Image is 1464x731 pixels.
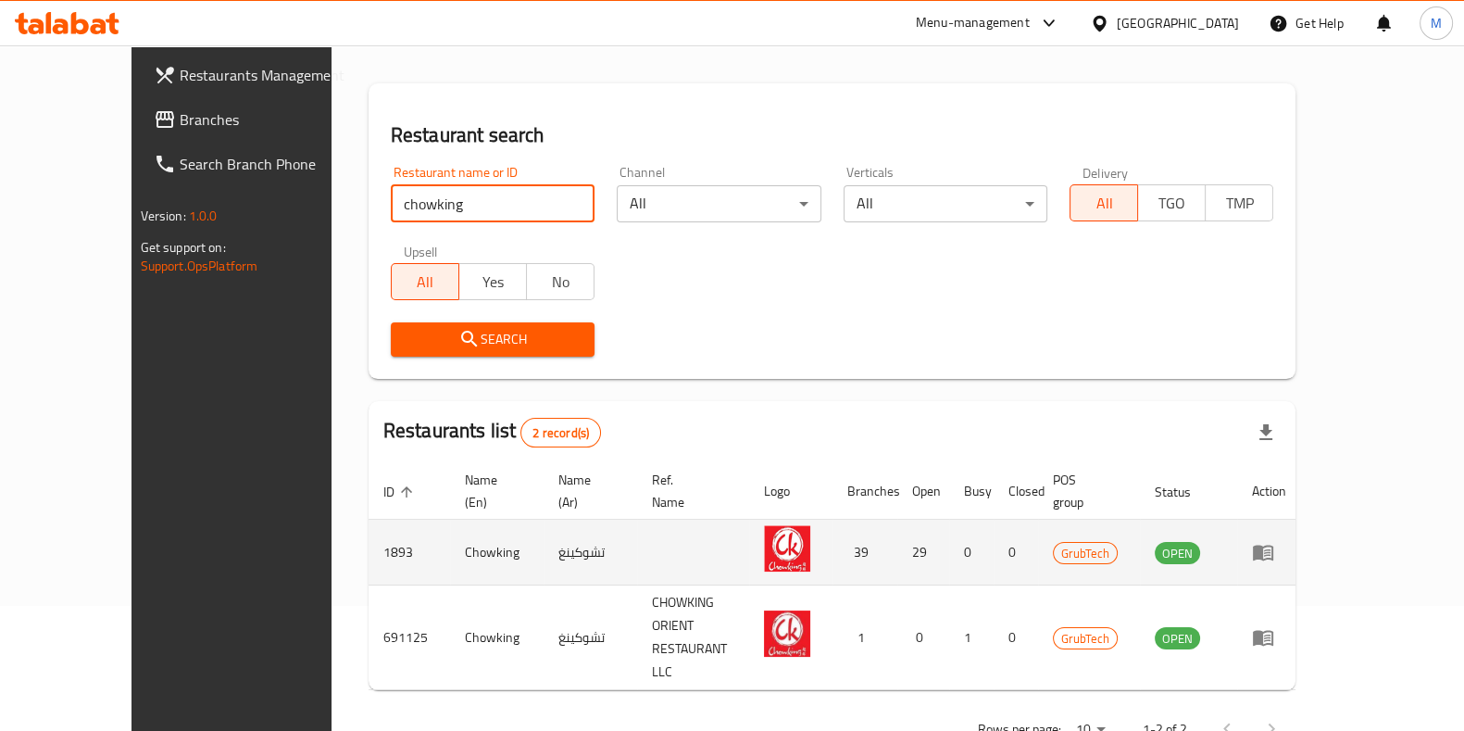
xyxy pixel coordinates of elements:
img: Chowking [764,611,810,657]
button: All [391,263,459,300]
th: Closed [994,463,1038,520]
div: Menu-management [916,12,1030,34]
span: Search Branch Phone [180,153,361,175]
div: OPEN [1155,627,1200,649]
td: 1 [832,586,897,690]
td: 1893 [369,520,450,586]
span: Name (En) [465,469,521,513]
span: GrubTech [1054,543,1117,564]
td: Chowking [450,520,544,586]
span: GrubTech [1054,628,1117,649]
th: Open [897,463,949,520]
h2: Restaurant search [391,121,1274,149]
button: All [1070,184,1138,221]
label: Upsell [404,245,438,258]
button: No [526,263,594,300]
button: Search [391,322,594,357]
span: Get support on: [141,235,226,259]
td: Chowking [450,586,544,690]
button: TGO [1137,184,1206,221]
th: Action [1237,463,1301,520]
td: 0 [994,520,1038,586]
input: Search for restaurant name or ID.. [391,185,594,222]
div: [GEOGRAPHIC_DATA] [1117,13,1239,33]
span: Branches [180,108,361,131]
button: TMP [1205,184,1273,221]
td: 0 [897,586,949,690]
span: 2 record(s) [521,424,600,442]
td: تشوكينغ [544,520,637,586]
span: Version: [141,204,186,228]
span: OPEN [1155,543,1200,564]
div: All [617,185,820,222]
span: Status [1155,481,1215,503]
span: POS group [1053,469,1118,513]
span: All [399,269,452,296]
span: No [534,269,587,296]
td: 1 [949,586,994,690]
td: تشوكينغ [544,586,637,690]
img: Chowking [764,525,810,572]
td: CHOWKING ORIENT RESTAURANT LLC [637,586,749,690]
span: Search [406,328,580,351]
table: enhanced table [369,463,1301,690]
td: 29 [897,520,949,586]
span: ID [383,481,419,503]
div: Total records count [520,418,601,447]
span: All [1078,190,1131,217]
span: TMP [1213,190,1266,217]
td: 0 [949,520,994,586]
div: All [844,185,1047,222]
h2: Restaurants list [383,417,601,447]
th: Busy [949,463,994,520]
span: Ref. Name [652,469,727,513]
a: Support.OpsPlatform [141,254,258,278]
span: TGO [1145,190,1198,217]
a: Branches [139,97,376,142]
div: Export file [1244,410,1288,455]
td: 39 [832,520,897,586]
span: 1.0.0 [189,204,218,228]
td: 0 [994,586,1038,690]
span: Restaurants Management [180,64,361,86]
span: OPEN [1155,628,1200,649]
span: M [1431,13,1442,33]
a: Restaurants Management [139,53,376,97]
span: Name (Ar) [558,469,615,513]
span: Yes [467,269,519,296]
a: Search Branch Phone [139,142,376,186]
button: Yes [458,263,527,300]
td: 691125 [369,586,450,690]
th: Logo [749,463,832,520]
th: Branches [832,463,897,520]
label: Delivery [1082,166,1129,179]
